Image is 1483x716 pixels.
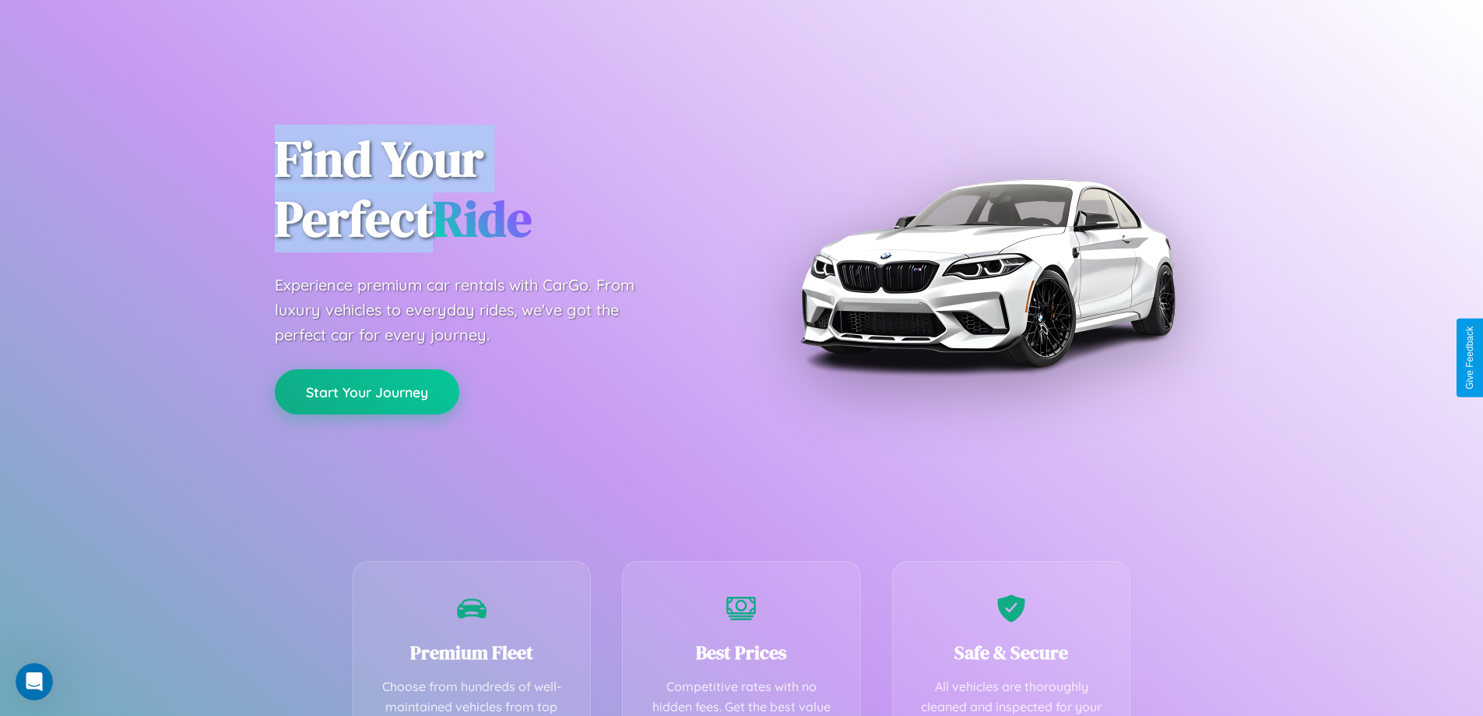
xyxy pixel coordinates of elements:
img: Premium BMW car rental vehicle [792,78,1182,467]
div: Give Feedback [1464,326,1475,390]
h3: Best Prices [646,640,837,665]
h3: Premium Fleet [377,640,568,665]
iframe: Intercom live chat [16,663,53,700]
button: Start Your Journey [275,369,459,414]
h1: Find Your Perfect [275,129,719,249]
p: Experience premium car rentals with CarGo. From luxury vehicles to everyday rides, we've got the ... [275,273,664,347]
span: Ride [433,185,532,252]
h3: Safe & Secure [916,640,1107,665]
